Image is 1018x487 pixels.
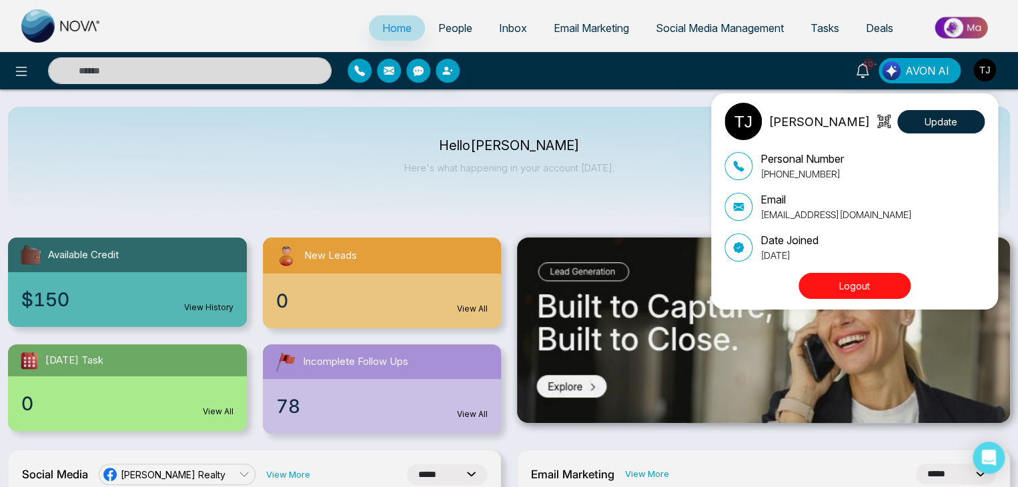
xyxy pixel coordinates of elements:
[760,151,844,167] p: Personal Number
[760,191,912,207] p: Email
[760,207,912,221] p: [EMAIL_ADDRESS][DOMAIN_NAME]
[760,167,844,181] p: [PHONE_NUMBER]
[760,232,819,248] p: Date Joined
[897,110,985,133] button: Update
[973,442,1005,474] div: Open Intercom Messenger
[760,248,819,262] p: [DATE]
[769,113,870,131] p: [PERSON_NAME]
[799,273,911,299] button: Logout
